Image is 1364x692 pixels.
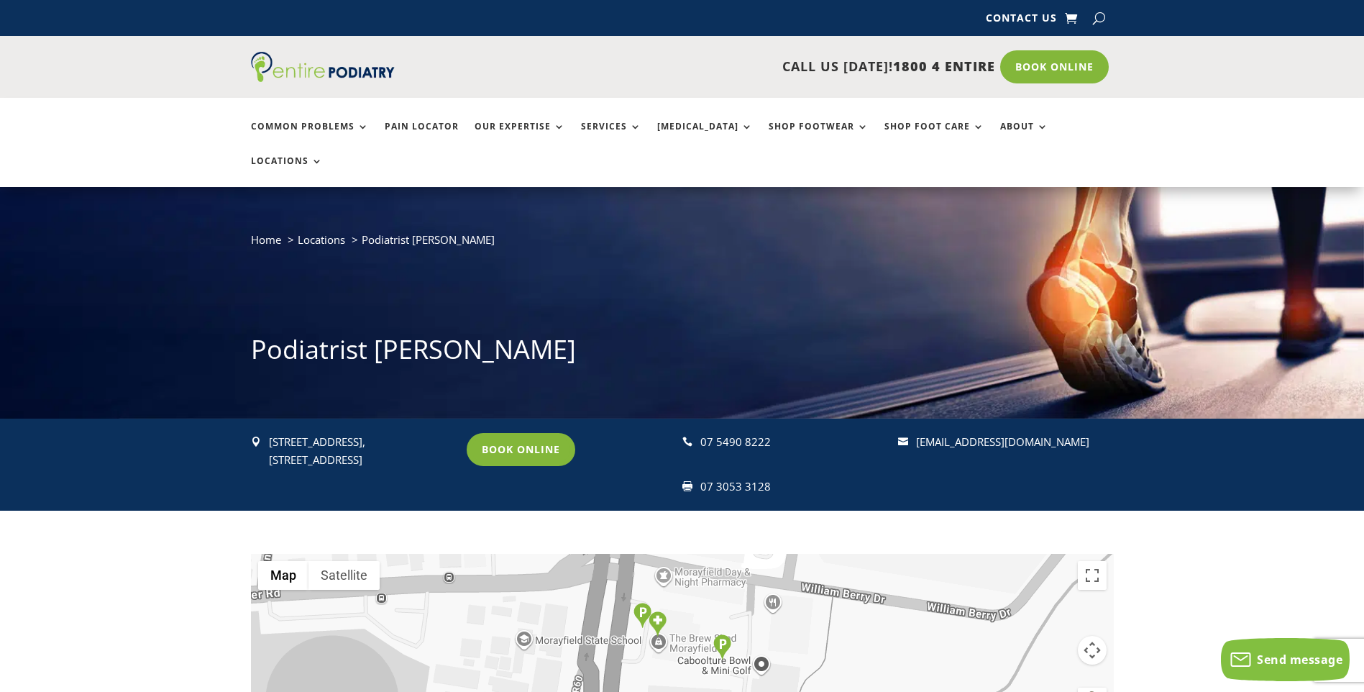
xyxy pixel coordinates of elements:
[251,52,395,82] img: logo (1)
[713,634,731,660] div: Parking - Back of Building
[1078,636,1107,665] button: Map camera controls
[884,122,984,152] a: Shop Foot Care
[467,433,575,466] a: Book Online
[657,122,753,152] a: [MEDICAL_DATA]
[682,481,692,491] span: 
[1257,652,1342,668] span: Send message
[682,437,692,447] span: 
[898,437,908,447] span: 
[1078,561,1107,590] button: Toggle fullscreen view
[649,611,667,637] div: Clinic
[251,70,395,85] a: Entire Podiatry
[1221,638,1350,681] button: Send message
[251,230,1114,260] nav: breadcrumb
[633,603,651,628] div: Parking
[362,232,495,247] span: Podiatrist [PERSON_NAME]
[893,58,995,75] span: 1800 4 ENTIRE
[258,561,308,590] button: Show street map
[251,156,323,187] a: Locations
[269,433,454,470] p: [STREET_ADDRESS], [STREET_ADDRESS]
[700,433,885,452] div: 07 5490 8222
[308,561,380,590] button: Show satellite imagery
[450,58,995,76] p: CALL US [DATE]!
[251,122,369,152] a: Common Problems
[1000,122,1048,152] a: About
[986,13,1057,29] a: Contact Us
[298,232,345,247] a: Locations
[581,122,641,152] a: Services
[475,122,565,152] a: Our Expertise
[700,478,885,496] div: 07 3053 3128
[251,232,281,247] a: Home
[385,122,459,152] a: Pain Locator
[251,332,1114,375] h1: Podiatrist [PERSON_NAME]
[916,434,1089,449] a: [EMAIL_ADDRESS][DOMAIN_NAME]
[769,122,869,152] a: Shop Footwear
[1000,50,1109,83] a: Book Online
[251,437,261,447] span: 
